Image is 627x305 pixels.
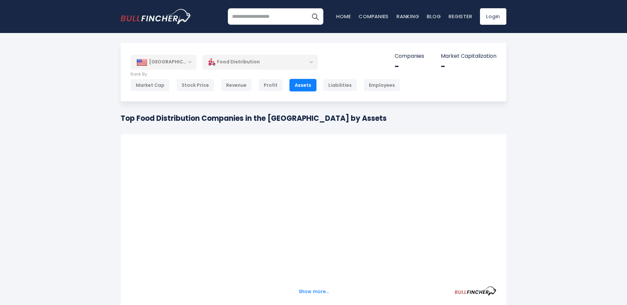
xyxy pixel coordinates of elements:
div: - [441,61,496,72]
p: Rank By [131,72,400,77]
div: Food Distribution [202,54,318,70]
img: bullfincher logo [121,9,192,24]
div: - [395,61,424,72]
div: Stock Price [176,79,214,91]
div: Employees [364,79,400,91]
div: Market Cap [131,79,170,91]
button: Show more... [295,286,333,297]
div: Liabilities [323,79,357,91]
a: Login [480,8,506,25]
a: Companies [359,13,389,20]
div: [GEOGRAPHIC_DATA] [131,55,196,69]
a: Ranking [397,13,419,20]
button: Search [307,8,323,25]
a: Blog [427,13,441,20]
a: Home [336,13,351,20]
div: Profit [258,79,283,91]
p: Companies [395,53,424,60]
a: Go to homepage [121,9,192,24]
a: Register [449,13,472,20]
div: Assets [289,79,316,91]
div: Revenue [221,79,252,91]
p: Market Capitalization [441,53,496,60]
h1: Top Food Distribution Companies in the [GEOGRAPHIC_DATA] by Assets [121,113,387,124]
